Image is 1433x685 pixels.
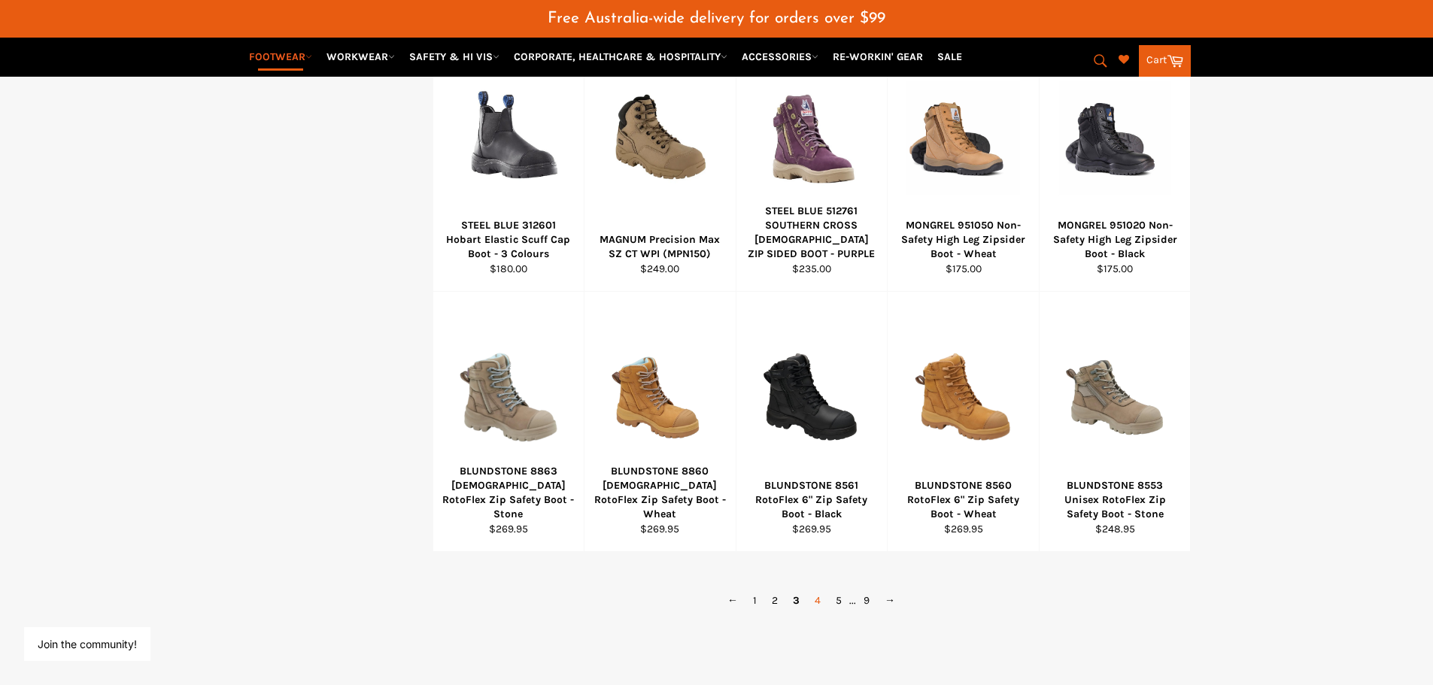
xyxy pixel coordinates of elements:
[736,32,888,292] a: STEEL BLUE 512761 SOUTHERN CROSS LADIES ZIP SIDED BOOT - PURPLESTEEL BLUE 512761 SOUTHERN CROSS [...
[931,44,968,70] a: SALE
[897,478,1030,522] div: BLUNDSTONE 8560 RotoFlex 6" Zip Safety Boot - Wheat
[1039,292,1191,552] a: BLUNDSTONE 8553 Unisex RotoFlex Zip Safety Boot - StoneBLUNDSTONE 8553 Unisex RotoFlex Zip Safety...
[403,44,505,70] a: SAFETY & HI VIS
[720,590,745,611] a: ←
[736,44,824,70] a: ACCESSORIES
[764,590,785,611] a: 2
[877,590,903,611] a: →
[584,32,736,292] a: MAGNUM Precision Max SZ CT WPI (MPN150)MAGNUM Precision Max SZ CT WPI (MPN150)$249.00
[508,44,733,70] a: CORPORATE, HEALTHCARE & HOSPITALITY
[442,218,575,262] div: STEEL BLUE 312601 Hobart Elastic Scuff Cap Boot - 3 Colours
[736,292,888,552] a: BLUNDSTONE 8561 RotoFlex 6BLUNDSTONE 8561 RotoFlex 6" Zip Safety Boot - Black$269.95
[785,590,807,611] span: 3
[856,590,877,611] a: 9
[897,218,1030,262] div: MONGREL 951050 Non-Safety High Leg Zipsider Boot - Wheat
[442,464,575,522] div: BLUNDSTONE 8863 [DEMOGRAPHIC_DATA] RotoFlex Zip Safety Boot - Stone
[243,44,318,70] a: FOOTWEAR
[584,292,736,552] a: BLUNDSTONE 8860 Ladies RotoFlex Zip Safety Boot - WheatBLUNDSTONE 8860 [DEMOGRAPHIC_DATA] RotoFle...
[320,44,401,70] a: WORKWEAR
[594,464,727,522] div: BLUNDSTONE 8860 [DEMOGRAPHIC_DATA] RotoFlex Zip Safety Boot - Wheat
[745,204,878,262] div: STEEL BLUE 512761 SOUTHERN CROSS [DEMOGRAPHIC_DATA] ZIP SIDED BOOT - PURPLE
[745,590,764,611] a: 1
[828,590,849,611] a: 5
[849,594,856,607] span: ...
[827,44,929,70] a: RE-WORKIN' GEAR
[433,292,584,552] a: BLUNDSTONE 8863 Ladies RotoFlex Zip Safety Boot - StoneBLUNDSTONE 8863 [DEMOGRAPHIC_DATA] RotoFle...
[594,232,727,262] div: MAGNUM Precision Max SZ CT WPI (MPN150)
[1039,32,1191,292] a: MONGREL 951020 Non-Safety High Leg Zipsider Boot - BlackMONGREL 951020 Non-Safety High Leg Zipsid...
[887,32,1039,292] a: MONGREL 951050 Non-Safety High Leg Zipsider Boot - WheatMONGREL 951050 Non-Safety High Leg Zipsid...
[433,32,584,292] a: STEEL BLUE 312601 Hobart Elastic Scuff Cap Boot - 3 ColoursSTEEL BLUE 312601 Hobart Elastic Scuff...
[1139,45,1191,77] a: Cart
[807,590,828,611] a: 4
[745,478,878,522] div: BLUNDSTONE 8561 RotoFlex 6" Zip Safety Boot - Black
[38,638,137,650] button: Join the community!
[1049,218,1181,262] div: MONGREL 951020 Non-Safety High Leg Zipsider Boot - Black
[887,292,1039,552] a: BLUNDSTONE 8560 RotoFlex 6BLUNDSTONE 8560 RotoFlex 6" Zip Safety Boot - Wheat$269.95
[1049,478,1181,522] div: BLUNDSTONE 8553 Unisex RotoFlex Zip Safety Boot - Stone
[548,11,885,26] span: Free Australia-wide delivery for orders over $99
